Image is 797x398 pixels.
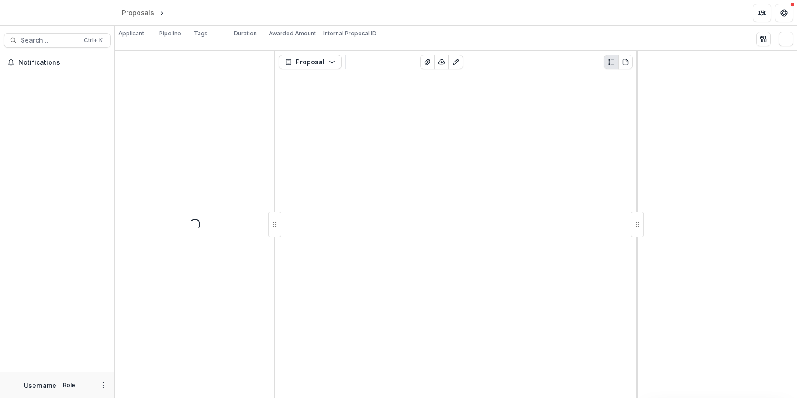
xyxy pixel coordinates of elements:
button: Notifications [4,55,111,70]
button: Partners [753,4,771,22]
p: Role [60,381,78,389]
span: Notifications [18,59,107,67]
p: Tags [194,29,208,38]
a: Proposals [118,6,158,19]
p: Awarded Amount [269,29,316,38]
button: More [98,380,109,391]
button: Search... [4,33,111,48]
button: Plaintext view [604,55,619,69]
p: Username [24,381,56,390]
div: Ctrl + K [82,35,105,45]
nav: breadcrumb [118,6,205,19]
button: View Attached Files [420,55,435,69]
p: Internal Proposal ID [323,29,376,38]
p: Pipeline [159,29,181,38]
button: PDF view [618,55,633,69]
div: Proposals [122,8,154,17]
button: Get Help [775,4,793,22]
button: Edit as form [448,55,463,69]
button: Proposal [279,55,342,69]
span: Search... [21,37,78,45]
p: Duration [234,29,257,38]
p: Applicant [118,29,144,38]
